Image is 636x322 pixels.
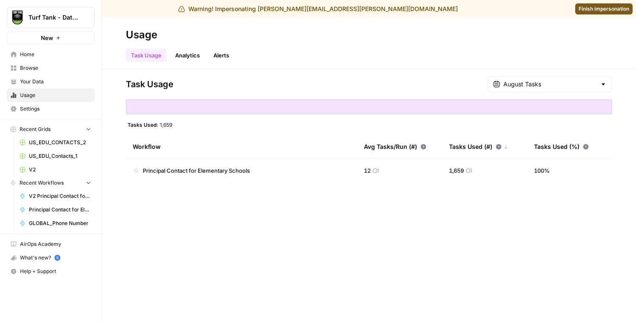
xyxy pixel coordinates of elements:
[534,166,550,175] span: 100 %
[29,192,91,200] span: V2 Principal Contact for Elementary Schools
[7,31,95,44] button: New
[128,121,158,128] span: Tasks Used:
[364,166,371,175] span: 12
[20,78,91,85] span: Your Data
[10,10,25,25] img: Turf Tank - Data Team Logo
[364,135,426,158] div: Avg Tasks/Run (#)
[41,34,53,42] span: New
[7,7,95,28] button: Workspace: Turf Tank - Data Team
[143,166,250,175] span: Principal Contact for Elementary Schools
[16,189,95,203] a: V2 Principal Contact for Elementary Schools
[579,5,629,13] span: Finish impersonation
[20,125,51,133] span: Recent Grids
[7,177,95,189] button: Recent Workflows
[160,121,172,128] span: 1,659
[503,80,596,88] input: August Tasks
[7,61,95,75] a: Browse
[126,48,167,62] a: Task Usage
[16,136,95,149] a: US_EDU_CONTACTS_2
[20,240,91,248] span: AirOps Academy
[20,105,91,113] span: Settings
[7,75,95,88] a: Your Data
[29,152,91,160] span: US_EDU_Contacts_1
[7,48,95,61] a: Home
[133,135,350,158] div: Workflow
[133,166,250,175] a: Principal Contact for Elementary Schools
[575,3,633,14] a: Finish impersonation
[7,251,94,264] div: What's new?
[7,251,95,265] button: What's new? 5
[449,166,464,175] span: 1,659
[7,123,95,136] button: Recent Grids
[7,102,95,116] a: Settings
[29,206,91,214] span: Principal Contact for Elementary Schools
[126,78,173,90] span: Task Usage
[54,255,60,261] a: 5
[29,139,91,146] span: US_EDU_CONTACTS_2
[20,91,91,99] span: Usage
[534,135,589,158] div: Tasks Used (%)
[208,48,234,62] a: Alerts
[449,135,508,158] div: Tasks Used (#)
[16,217,95,230] a: GLOBAL_Phone Number
[28,13,80,22] span: Turf Tank - Data Team
[178,5,458,13] div: Warning! Impersonating [PERSON_NAME][EMAIL_ADDRESS][PERSON_NAME][DOMAIN_NAME]
[7,265,95,278] button: Help + Support
[16,163,95,177] a: V2
[126,28,157,42] div: Usage
[20,64,91,72] span: Browse
[7,88,95,102] a: Usage
[7,237,95,251] a: AirOps Academy
[20,51,91,58] span: Home
[16,149,95,163] a: US_EDU_Contacts_1
[56,256,58,260] text: 5
[170,48,205,62] a: Analytics
[29,219,91,227] span: GLOBAL_Phone Number
[16,203,95,217] a: Principal Contact for Elementary Schools
[20,179,64,187] span: Recent Workflows
[20,268,91,275] span: Help + Support
[29,166,91,174] span: V2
